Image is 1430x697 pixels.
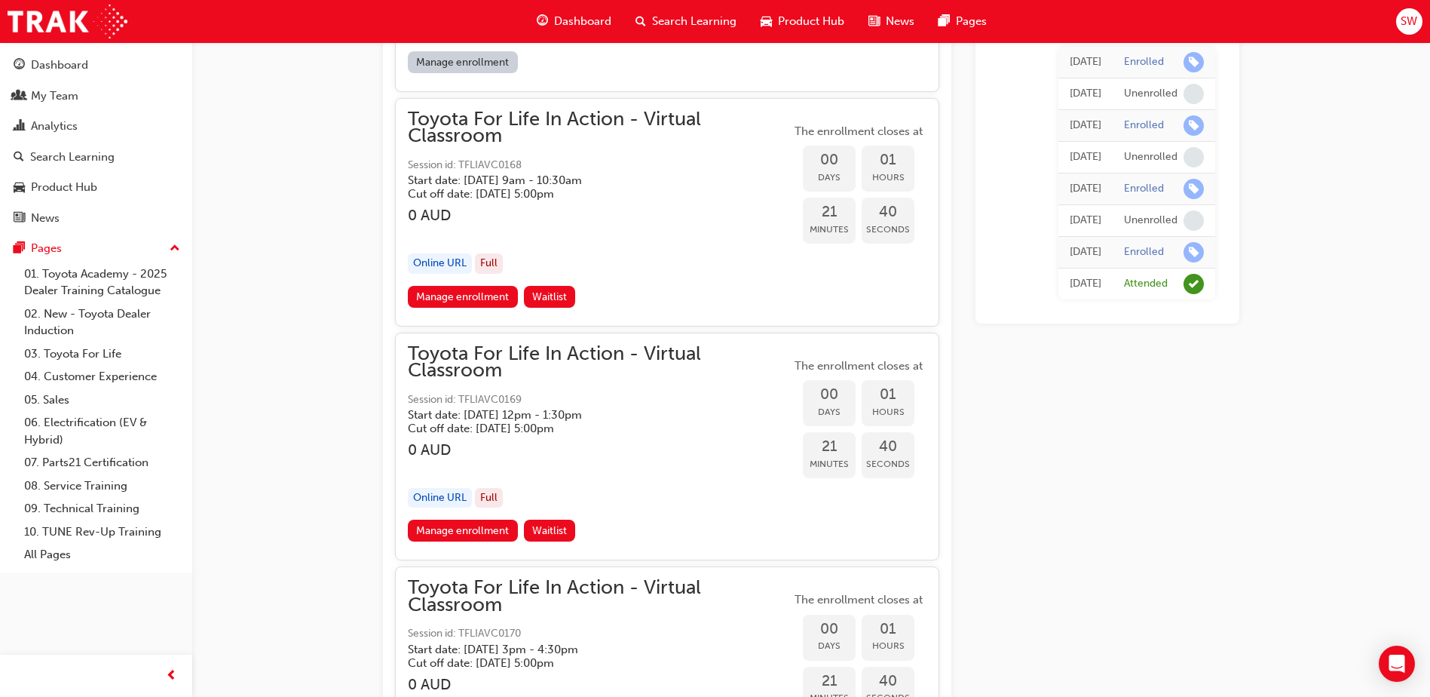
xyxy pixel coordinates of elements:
span: pages-icon [14,242,25,256]
h3: 0 AUD [408,441,791,459]
button: DashboardMy TeamAnalyticsSearch LearningProduct HubNews [6,48,186,235]
span: Session id: TFLIAVC0170 [408,625,791,643]
span: up-icon [170,239,180,259]
span: learningRecordVerb_ENROLL-icon [1184,115,1204,136]
span: The enrollment closes at [791,591,926,609]
span: car-icon [761,12,772,31]
button: Pages [6,235,186,263]
a: 08. Service Training [18,474,186,498]
span: 01 [862,152,914,169]
span: Toyota For Life In Action - Virtual Classroom [408,111,791,145]
a: Manage enrollment [408,520,518,542]
span: learningRecordVerb_ATTEND-icon [1184,274,1204,294]
button: Waitlist [524,286,576,308]
span: 40 [862,673,914,690]
a: News [6,204,186,232]
h3: 0 AUD [408,207,791,224]
span: Hours [862,169,914,186]
h5: Start date: [DATE] 12pm - 1:30pm [408,408,767,422]
h5: Cut off date: [DATE] 5:00pm [408,187,767,201]
span: The enrollment closes at [791,123,926,140]
a: 04. Customer Experience [18,365,186,388]
a: 05. Sales [18,388,186,412]
div: Product Hub [31,179,97,196]
span: Minutes [803,221,856,238]
a: Search Learning [6,143,186,171]
h5: Start date: [DATE] 3pm - 4:30pm [408,643,767,656]
span: Session id: TFLIAVC0169 [408,391,791,409]
span: SW [1401,13,1417,30]
div: Open Intercom Messenger [1379,646,1415,682]
span: news-icon [868,12,880,31]
a: 10. TUNE Rev-Up Training [18,520,186,544]
span: pages-icon [939,12,950,31]
div: Enrolled [1124,55,1164,69]
div: Unenrolled [1124,213,1177,228]
a: 03. Toyota For Life [18,342,186,366]
a: Manage enrollment [408,51,518,73]
a: pages-iconPages [926,6,999,37]
a: car-iconProduct Hub [749,6,856,37]
a: Trak [8,5,127,38]
h5: Start date: [DATE] 9am - 10:30am [408,173,767,187]
span: Days [803,404,856,421]
a: 09. Technical Training [18,497,186,520]
div: Thu Jul 17 2025 09:18:21 GMT+1000 (Australian Eastern Standard Time) [1070,117,1101,134]
div: Enrolled [1124,118,1164,133]
span: news-icon [14,212,25,226]
div: Dashboard [31,57,88,74]
h3: 0 AUD [408,676,791,693]
span: 00 [803,621,856,638]
a: 07. Parts21 Certification [18,451,186,474]
a: search-iconSearch Learning [623,6,749,37]
button: Toyota For Life In Action - Virtual ClassroomSession id: TFLIAVC0168Start date: [DATE] 9am - 10:3... [408,111,926,314]
span: car-icon [14,181,25,195]
div: Tue Feb 18 2020 00:00:00 GMT+1000 (Australian Eastern Standard Time) [1070,275,1101,293]
button: Toyota For Life In Action - Virtual ClassroomSession id: TFLIAVC0169Start date: [DATE] 12pm - 1:3... [408,345,926,548]
span: learningRecordVerb_ENROLL-icon [1184,179,1204,199]
div: Online URL [408,488,472,508]
div: Full [475,488,503,508]
div: Unenrolled [1124,87,1177,101]
a: Dashboard [6,51,186,79]
span: Seconds [862,221,914,238]
span: Minutes [803,456,856,473]
div: Thu Jul 17 2025 09:19:22 GMT+1000 (Australian Eastern Standard Time) [1070,85,1101,103]
h5: Cut off date: [DATE] 5:00pm [408,656,767,670]
div: News [31,210,60,227]
span: Waitlist [532,524,567,537]
span: guage-icon [14,59,25,72]
h5: Cut off date: [DATE] 5:00pm [408,422,767,435]
span: 00 [803,386,856,404]
a: 06. Electrification (EV & Hybrid) [18,411,186,451]
span: people-icon [14,90,25,103]
a: news-iconNews [856,6,926,37]
span: guage-icon [537,12,548,31]
span: chart-icon [14,120,25,134]
span: learningRecordVerb_ENROLL-icon [1184,52,1204,72]
div: Unenrolled [1124,150,1177,164]
a: Analytics [6,112,186,140]
a: guage-iconDashboard [525,6,623,37]
span: Session id: TFLIAVC0168 [408,157,791,174]
div: Wed Aug 27 2025 15:37:17 GMT+1000 (Australian Eastern Standard Time) [1070,54,1101,71]
span: learningRecordVerb_NONE-icon [1184,84,1204,104]
span: Product Hub [778,13,844,30]
span: 01 [862,621,914,638]
span: 01 [862,386,914,404]
span: Pages [956,13,987,30]
span: Seconds [862,456,914,473]
span: learningRecordVerb_NONE-icon [1184,210,1204,231]
span: search-icon [14,151,24,164]
a: 01. Toyota Academy - 2025 Dealer Training Catalogue [18,263,186,302]
span: Hours [862,637,914,655]
span: 21 [803,438,856,456]
span: 21 [803,673,856,690]
span: 21 [803,204,856,221]
div: Online URL [408,253,472,274]
span: Hours [862,404,914,421]
span: search-icon [635,12,646,31]
span: prev-icon [166,667,177,686]
div: Mon Mar 31 2025 13:42:48 GMT+1000 (Australian Eastern Standard Time) [1070,212,1101,229]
